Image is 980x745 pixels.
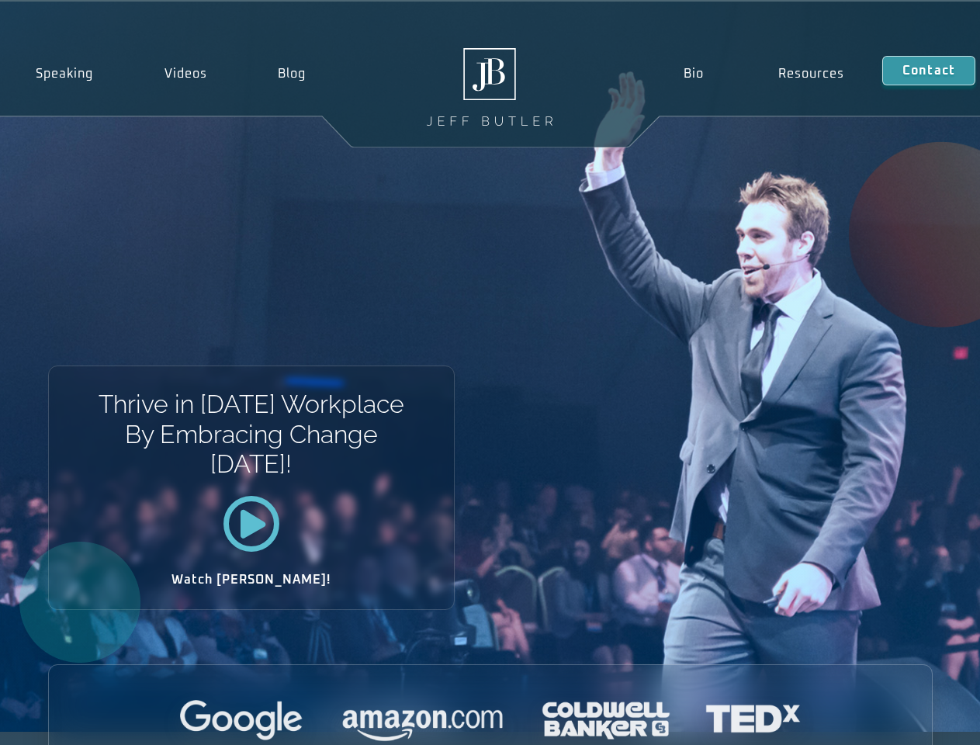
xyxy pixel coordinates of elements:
h1: Thrive in [DATE] Workplace By Embracing Change [DATE]! [97,390,405,479]
h2: Watch [PERSON_NAME]! [103,573,400,586]
a: Bio [646,56,741,92]
a: Contact [882,56,975,85]
nav: Menu [646,56,881,92]
span: Contact [902,64,955,77]
a: Blog [242,56,341,92]
a: Resources [741,56,882,92]
a: Videos [129,56,243,92]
